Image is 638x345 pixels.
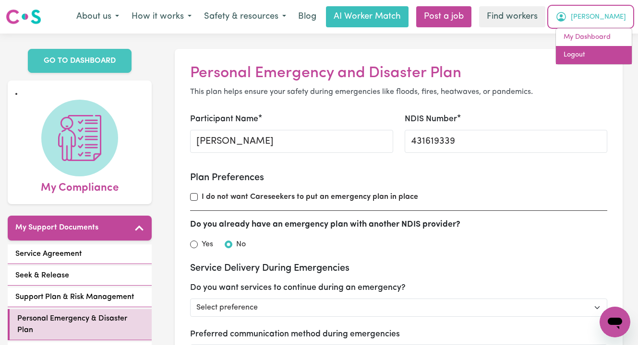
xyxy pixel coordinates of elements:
strong: I do not want Careseekers to put an emergency plan in place [202,193,418,201]
a: Service Agreement [8,244,152,264]
div: My Account [555,28,632,65]
span: Support Plan & Risk Management [15,291,134,303]
button: About us [70,7,125,27]
span: My Compliance [41,176,119,196]
a: AI Worker Match [326,6,409,27]
a: Careseekers logo [6,6,41,28]
h5: My Support Documents [15,223,98,232]
button: My Account [549,7,632,27]
img: Careseekers logo [6,8,41,25]
a: GO TO DASHBOARD [28,49,132,73]
p: This plan helps ensure your safety during emergencies like floods, fires, heatwaves, or pandemics. [190,86,607,98]
span: [PERSON_NAME] [571,12,626,23]
label: No [236,239,246,250]
iframe: Button to launch messaging window [600,307,630,337]
a: My Dashboard [556,28,632,46]
button: How it works [125,7,198,27]
a: Seek & Release [8,266,152,286]
h3: Service Delivery During Emergencies [190,263,607,274]
label: Do you want services to continue during an emergency? [190,282,406,294]
span: Service Agreement [15,248,82,260]
a: Post a job [416,6,471,27]
label: NDIS Number [405,113,457,126]
a: Support Plan & Risk Management [8,287,152,307]
label: Preferred communication method during emergencies [190,328,400,341]
a: Logout [556,46,632,64]
a: My Compliance [15,100,144,196]
label: Participant Name [190,113,258,126]
button: Safety & resources [198,7,292,27]
button: My Support Documents [8,216,152,241]
h2: Personal Emergency and Disaster Plan [190,64,607,82]
label: Do you already have an emergency plan with another NDIS provider? [190,218,460,231]
a: Blog [292,6,322,27]
span: Seek & Release [15,270,69,281]
label: Yes [202,239,213,250]
span: Personal Emergency & Disaster Plan [17,313,144,336]
a: Personal Emergency & Disaster Plan [8,309,152,340]
h3: Plan Preferences [190,172,607,184]
a: Find workers [479,6,545,27]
